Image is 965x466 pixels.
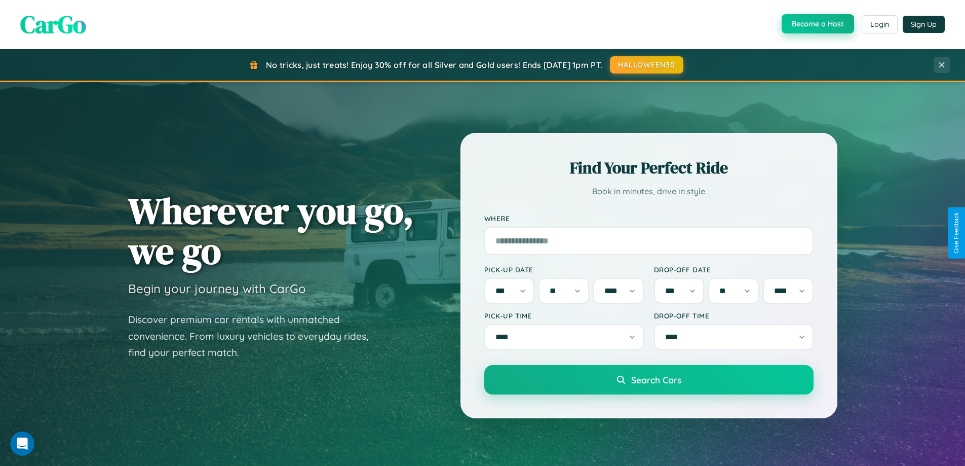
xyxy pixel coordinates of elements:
span: No tricks, just treats! Enjoy 30% off for all Silver and Gold users! Ends [DATE] 1pm PT. [266,60,602,70]
h1: Wherever you go, we go [128,191,414,271]
span: CarGo [20,8,86,41]
p: Book in minutes, drive in style [484,184,814,199]
div: Give Feedback [953,212,960,254]
button: Sign Up [903,16,945,33]
span: Search Cars [631,374,681,385]
label: Pick-up Date [484,265,644,274]
label: Drop-off Date [654,265,814,274]
h2: Find Your Perfect Ride [484,157,814,179]
label: Drop-off Time [654,311,814,320]
iframe: Intercom live chat [10,432,34,456]
h3: Begin your journey with CarGo [128,281,306,296]
label: Pick-up Time [484,311,644,320]
label: Where [484,214,814,223]
button: HALLOWEEN30 [610,56,683,74]
button: Become a Host [782,14,854,33]
p: Discover premium car rentals with unmatched convenience. From luxury vehicles to everyday rides, ... [128,311,381,361]
button: Login [862,15,898,33]
button: Search Cars [484,365,814,395]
